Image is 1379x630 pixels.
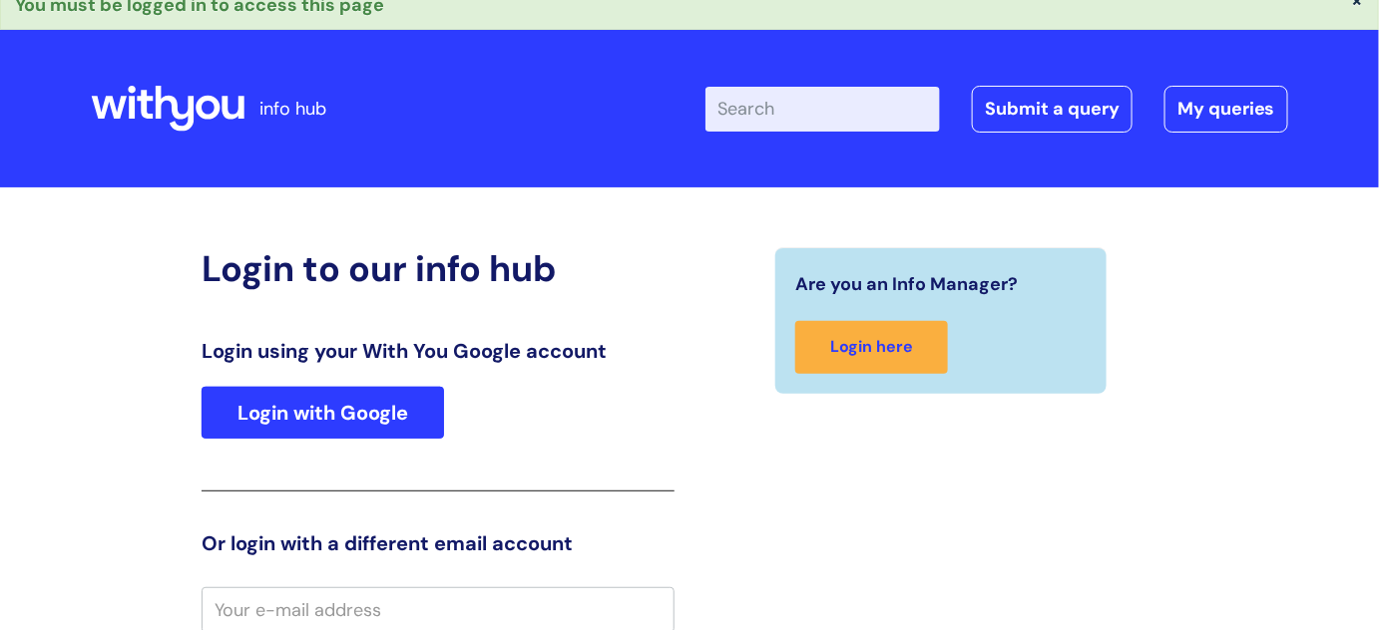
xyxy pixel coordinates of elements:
a: Login here [795,321,948,374]
p: info hub [259,93,326,125]
a: My queries [1164,86,1288,132]
h3: Or login with a different email account [202,531,675,555]
a: Login with Google [202,387,444,439]
h3: Login using your With You Google account [202,339,675,363]
h2: Login to our info hub [202,247,675,290]
a: Submit a query [972,86,1133,132]
input: Search [705,87,940,131]
span: Are you an Info Manager? [795,268,1018,300]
